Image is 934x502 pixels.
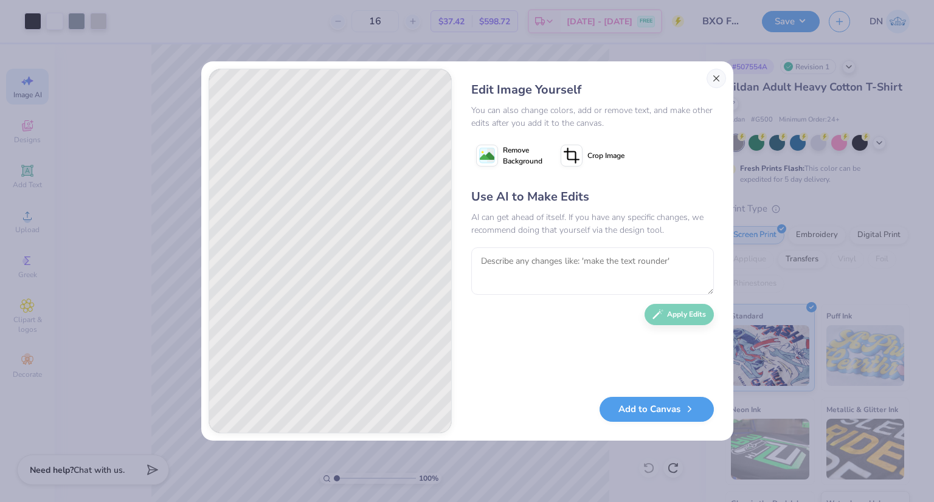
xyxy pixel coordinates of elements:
div: AI can get ahead of itself. If you have any specific changes, we recommend doing that yourself vi... [471,211,714,236]
div: Use AI to Make Edits [471,188,714,206]
button: Add to Canvas [600,397,714,422]
span: Remove Background [503,145,542,167]
span: Crop Image [587,150,624,161]
div: Edit Image Yourself [471,81,714,99]
button: Close [707,69,726,88]
button: Remove Background [471,140,547,171]
div: You can also change colors, add or remove text, and make other edits after you add it to the canvas. [471,104,714,129]
button: Crop Image [556,140,632,171]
